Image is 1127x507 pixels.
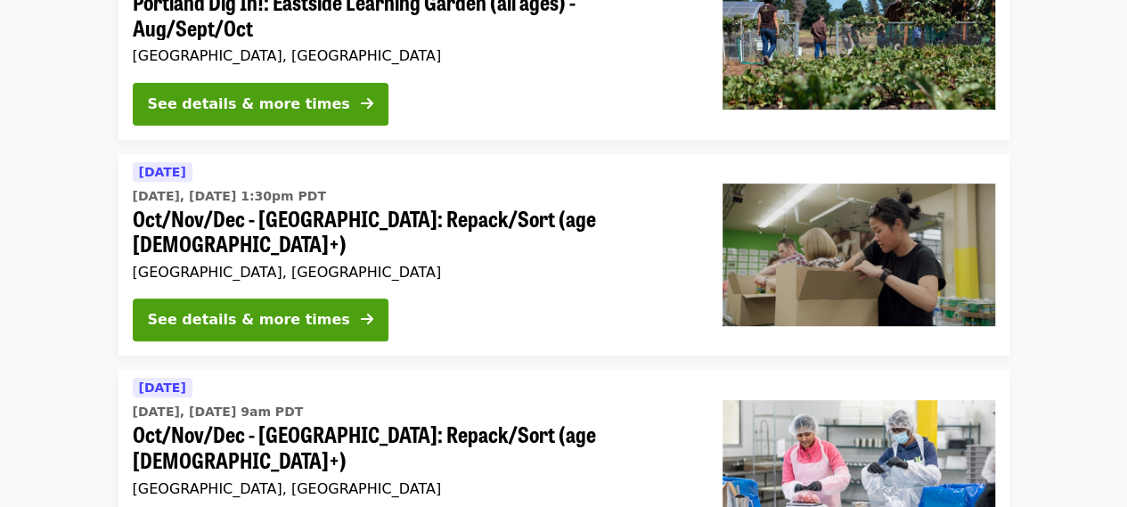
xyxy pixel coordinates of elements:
img: Oct/Nov/Dec - Portland: Repack/Sort (age 8+) organized by Oregon Food Bank [723,184,995,326]
button: See details & more times [133,298,388,341]
button: See details & more times [133,83,388,126]
i: arrow-right icon [361,311,373,328]
div: [GEOGRAPHIC_DATA], [GEOGRAPHIC_DATA] [133,47,694,64]
div: [GEOGRAPHIC_DATA], [GEOGRAPHIC_DATA] [133,264,694,281]
span: [DATE] [139,165,186,179]
span: Oct/Nov/Dec - [GEOGRAPHIC_DATA]: Repack/Sort (age [DEMOGRAPHIC_DATA]+) [133,421,694,473]
div: See details & more times [148,309,350,331]
i: arrow-right icon [361,95,373,112]
span: Oct/Nov/Dec - [GEOGRAPHIC_DATA]: Repack/Sort (age [DEMOGRAPHIC_DATA]+) [133,206,694,258]
div: See details & more times [148,94,350,115]
a: See details for "Oct/Nov/Dec - Portland: Repack/Sort (age 8+)" [118,154,1009,356]
time: [DATE], [DATE] 9am PDT [133,403,304,421]
span: [DATE] [139,380,186,395]
time: [DATE], [DATE] 1:30pm PDT [133,187,326,206]
div: [GEOGRAPHIC_DATA], [GEOGRAPHIC_DATA] [133,480,694,497]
